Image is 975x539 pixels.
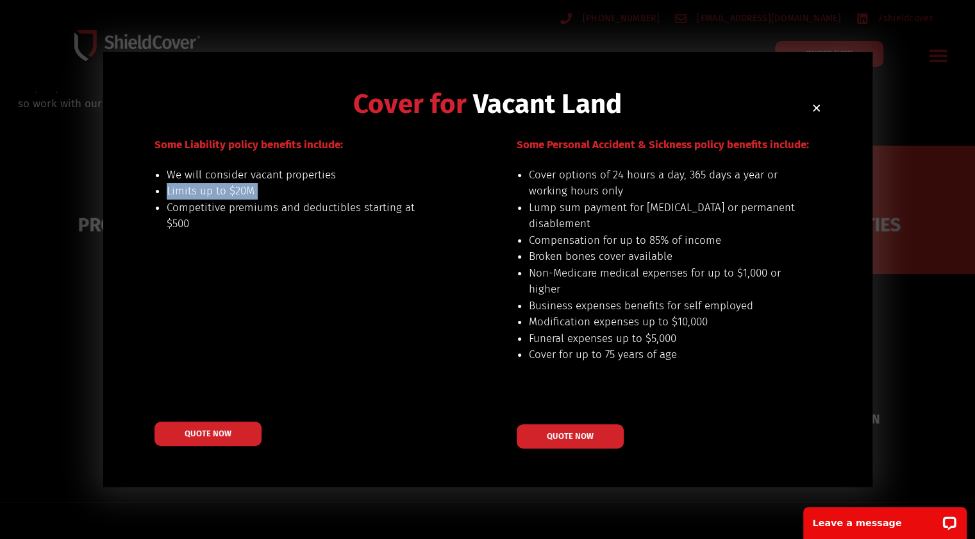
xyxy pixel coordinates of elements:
iframe: LiveChat chat widget [795,499,975,539]
a: Close [812,103,821,113]
li: Competitive premiums and deductibles starting at $500 [167,200,434,232]
li: Compensation for up to 85% of income [529,232,796,249]
a: QUOTE NOW [154,422,262,446]
li: Business expenses benefits for self employed [529,298,796,314]
li: Cover for up to 75 years of age [529,346,796,363]
li: Lump sum payment for [MEDICAL_DATA] or permanent disablement [529,200,796,232]
li: Modification expenses up to $10,000 [529,314,796,330]
a: QUOTE NOW [517,424,624,449]
span: QUOTE NOW [185,429,231,438]
li: Non-Medicare medical expenses for up to $1,000 or higher [529,265,796,298]
span: Vacant Land [473,88,622,120]
span: Some Personal Accident & Sickness policy benefits include: [517,138,809,151]
span: QUOTE NOW [547,432,594,440]
li: Funeral expenses up to $5,000 [529,330,796,347]
li: Cover options of 24 hours a day, 365 days a year or working hours only [529,167,796,200]
span: Some Liability policy benefits include: [154,138,343,151]
li: We will consider vacant properties [167,167,434,184]
span: Cover for [353,88,467,120]
li: Limits up to $20M [167,183,434,200]
li: Broken bones cover available [529,248,796,265]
